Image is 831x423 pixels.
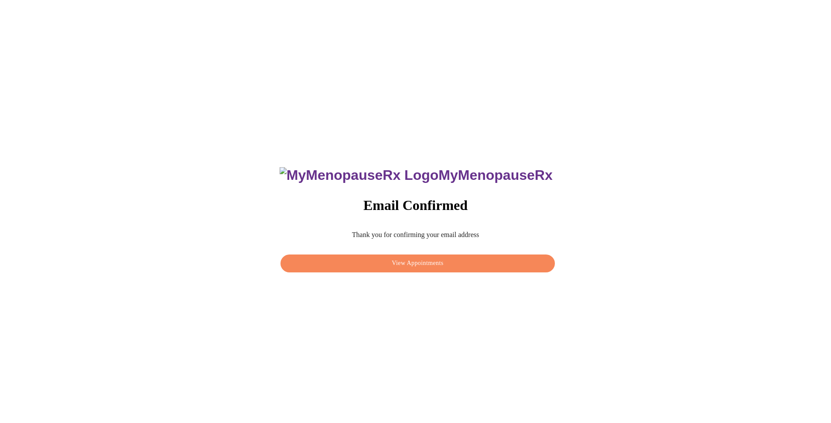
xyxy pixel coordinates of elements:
[291,258,544,269] span: View Appointments
[280,167,438,183] img: MyMenopauseRx Logo
[280,254,554,272] button: View Appointments
[278,257,557,264] a: View Appointments
[278,197,552,213] h3: Email Confirmed
[278,231,552,239] p: Thank you for confirming your email address
[280,167,553,183] h3: MyMenopauseRx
